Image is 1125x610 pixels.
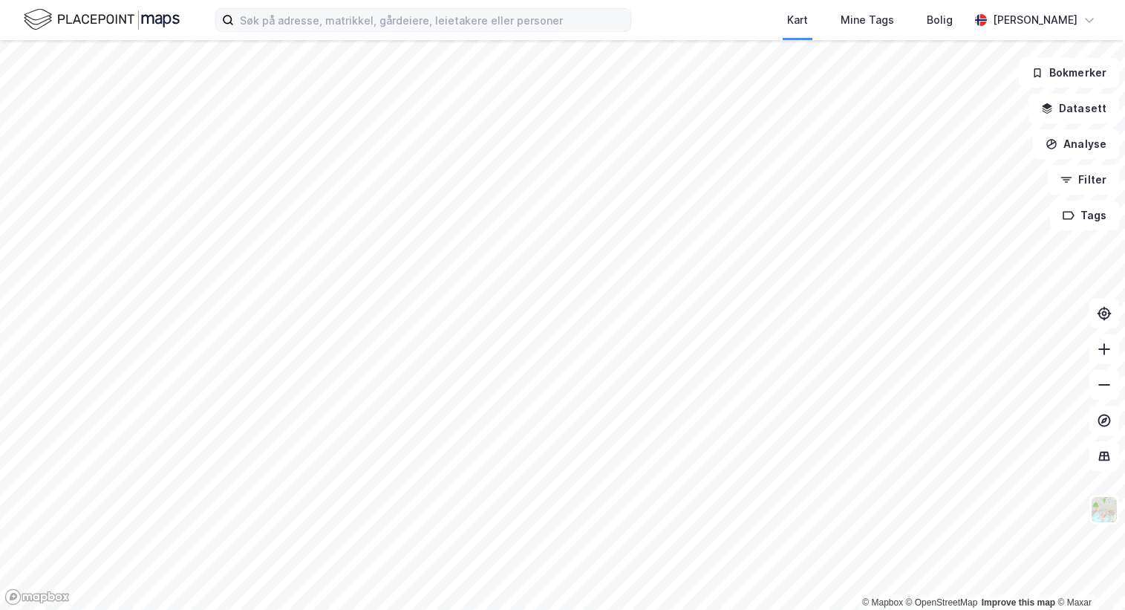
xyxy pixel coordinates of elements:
[234,9,630,31] input: Søk på adresse, matrikkel, gårdeiere, leietakere eller personer
[1050,201,1119,230] button: Tags
[841,11,894,29] div: Mine Tags
[862,597,903,608] a: Mapbox
[993,11,1077,29] div: [PERSON_NAME]
[927,11,953,29] div: Bolig
[982,597,1055,608] a: Improve this map
[1019,58,1119,88] button: Bokmerker
[24,7,180,33] img: logo.f888ab2527a4732fd821a326f86c7f29.svg
[787,11,808,29] div: Kart
[4,588,70,606] a: Mapbox homepage
[1090,496,1118,524] img: Z
[1051,539,1125,610] iframe: Chat Widget
[1048,165,1119,195] button: Filter
[906,597,978,608] a: OpenStreetMap
[1033,129,1119,159] button: Analyse
[1028,94,1119,123] button: Datasett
